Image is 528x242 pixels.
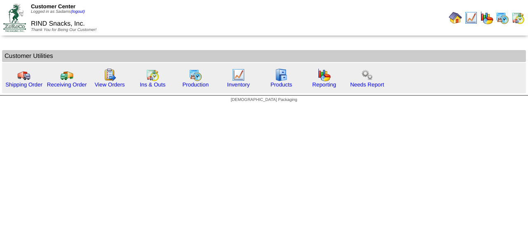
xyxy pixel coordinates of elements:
td: Customer Utilities [2,50,526,62]
span: Thank You for Being Our Customer! [31,28,97,32]
img: cabinet.gif [275,68,288,81]
img: workorder.gif [103,68,116,81]
img: workflow.png [361,68,374,81]
span: [DEMOGRAPHIC_DATA] Packaging [231,98,297,102]
span: Customer Center [31,3,75,10]
img: truck.gif [17,68,31,81]
img: calendarinout.gif [146,68,159,81]
img: calendarprod.gif [496,11,509,24]
span: Logged in as Sadams [31,10,85,14]
a: Shipping Order [5,81,42,88]
a: (logout) [71,10,85,14]
img: graph.gif [480,11,493,24]
a: Inventory [227,81,250,88]
a: Receiving Order [47,81,87,88]
a: Ins & Outs [140,81,165,88]
a: Production [182,81,209,88]
img: calendarprod.gif [189,68,202,81]
a: Reporting [312,81,336,88]
a: Products [271,81,292,88]
a: Needs Report [350,81,384,88]
img: truck2.gif [60,68,73,81]
span: RIND Snacks, Inc. [31,20,85,27]
img: graph.gif [318,68,331,81]
a: View Orders [94,81,125,88]
img: line_graph.gif [464,11,478,24]
img: calendarinout.gif [511,11,525,24]
img: home.gif [449,11,462,24]
img: ZoRoCo_Logo(Green%26Foil)%20jpg.webp [3,4,26,31]
img: line_graph.gif [232,68,245,81]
